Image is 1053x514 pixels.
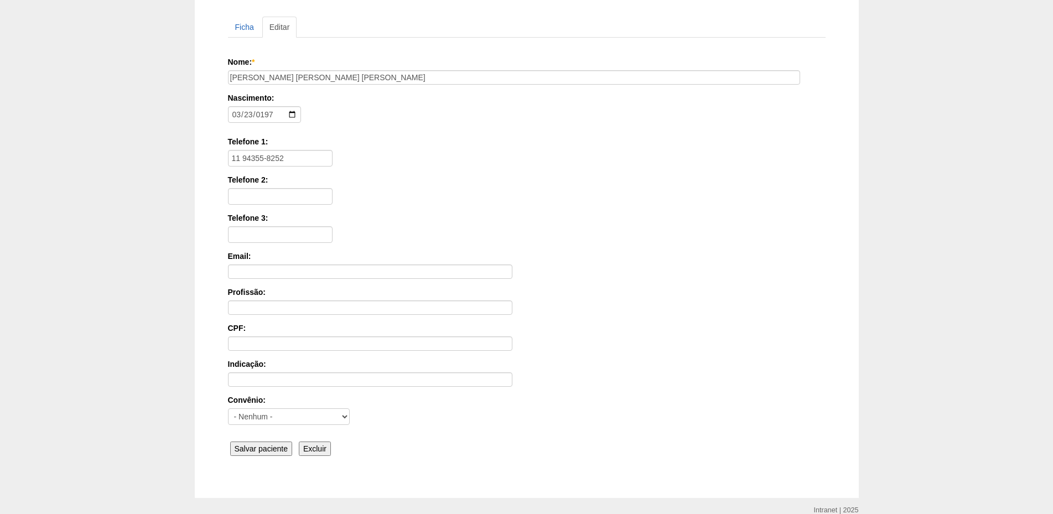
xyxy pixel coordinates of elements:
label: CPF: [228,323,826,334]
label: Email: [228,251,826,262]
a: Editar [262,17,297,38]
input: Salvar paciente [230,442,293,456]
label: Telefone 1: [228,136,826,147]
label: Nascimento: [228,92,822,103]
a: Ficha [228,17,261,38]
input: Excluir [299,442,331,456]
label: Convênio: [228,394,826,406]
label: Telefone 2: [228,174,826,185]
label: Indicação: [228,359,826,370]
span: Este campo é obrigatório. [252,58,255,66]
label: Telefone 3: [228,212,826,224]
label: Profissão: [228,287,826,298]
label: Nome: [228,56,826,68]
